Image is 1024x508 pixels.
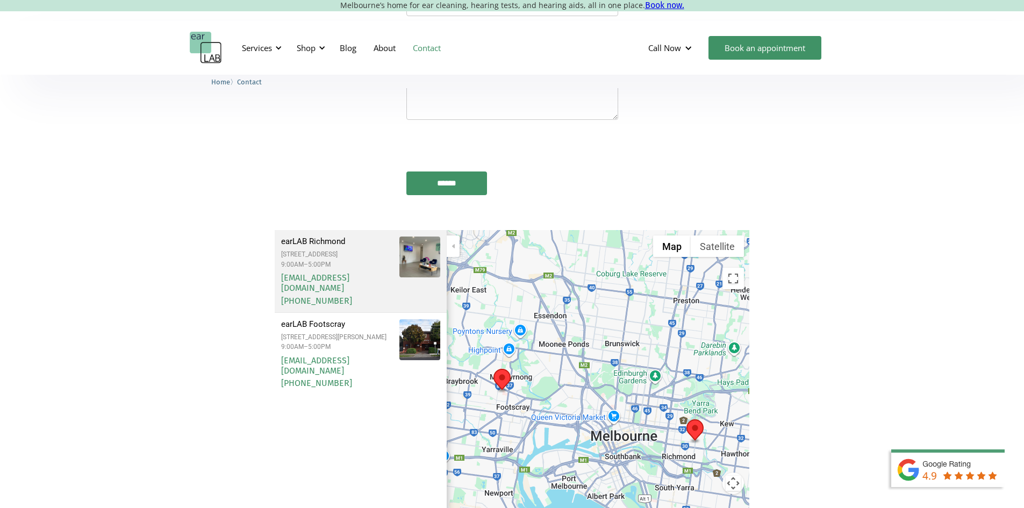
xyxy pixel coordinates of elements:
[406,125,570,167] iframe: reCAPTCHA
[365,32,404,63] a: About
[653,235,691,257] button: Show street map
[281,355,349,376] a: [EMAIL_ADDRESS][DOMAIN_NAME]
[640,32,703,64] div: Call Now
[190,32,222,64] a: home
[297,42,316,53] div: Shop
[237,76,262,87] a: Contact
[290,32,328,64] div: Shop
[281,378,352,388] a: [PHONE_NUMBER]
[493,369,511,393] div: earLAB Footscray
[708,36,821,60] a: Book an appointment
[242,42,272,53] div: Services
[648,42,681,53] div: Call Now
[235,32,285,64] div: Services
[211,78,230,86] span: Home
[281,343,393,350] div: 9:00AM–5:00PM
[281,319,393,329] div: earLAB Footscray
[281,251,393,258] div: [STREET_ADDRESS]
[722,473,744,494] button: Map camera controls
[722,268,744,289] button: Toggle fullscreen view
[211,76,237,88] li: 〉
[281,237,393,246] div: earLAB Richmond
[281,333,393,341] div: [STREET_ADDRESS][PERSON_NAME]
[237,78,262,86] span: Contact
[389,319,450,360] img: earLAB Footscray
[281,261,393,268] div: 9:00AM–5:00PM
[686,419,704,443] div: earLAB Richmond
[404,32,449,63] a: Contact
[211,76,230,87] a: Home
[383,237,456,277] img: earLAB Richmond
[281,273,349,293] a: [EMAIL_ADDRESS][DOMAIN_NAME]
[331,32,365,63] a: Blog
[691,235,744,257] button: Show satellite imagery
[281,296,352,306] a: [PHONE_NUMBER]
